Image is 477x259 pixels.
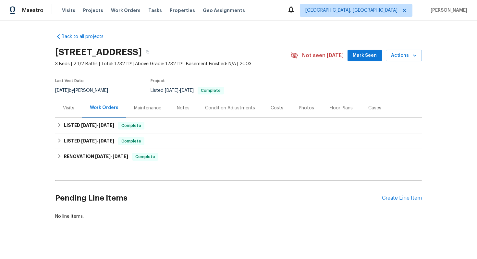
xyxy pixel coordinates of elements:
[305,7,397,14] span: [GEOGRAPHIC_DATA], [GEOGRAPHIC_DATA]
[151,88,224,93] span: Listed
[81,123,97,128] span: [DATE]
[90,105,118,111] div: Work Orders
[55,33,117,40] a: Back to all projects
[95,154,128,159] span: -
[271,105,283,111] div: Costs
[113,154,128,159] span: [DATE]
[55,118,422,133] div: LISTED [DATE]-[DATE]Complete
[55,88,69,93] span: [DATE]
[165,88,194,93] span: -
[55,213,422,220] div: No line items.
[64,137,114,145] h6: LISTED
[148,8,162,13] span: Tasks
[95,154,111,159] span: [DATE]
[382,195,422,201] div: Create Line Item
[165,88,178,93] span: [DATE]
[81,139,114,143] span: -
[428,7,467,14] span: [PERSON_NAME]
[134,105,161,111] div: Maintenance
[177,105,190,111] div: Notes
[64,122,114,129] h6: LISTED
[119,138,144,144] span: Complete
[99,123,114,128] span: [DATE]
[198,89,223,92] span: Complete
[302,52,344,59] span: Not seen [DATE]
[55,49,142,55] h2: [STREET_ADDRESS]
[55,149,422,165] div: RENOVATION [DATE]-[DATE]Complete
[142,46,153,58] button: Copy Address
[81,139,97,143] span: [DATE]
[205,105,255,111] div: Condition Adjustments
[180,88,194,93] span: [DATE]
[55,183,382,213] h2: Pending Line Items
[348,50,382,62] button: Mark Seen
[22,7,43,14] span: Maestro
[151,79,165,83] span: Project
[203,7,245,14] span: Geo Assignments
[119,122,144,129] span: Complete
[63,105,74,111] div: Visits
[353,52,377,60] span: Mark Seen
[55,133,422,149] div: LISTED [DATE]-[DATE]Complete
[64,153,128,161] h6: RENOVATION
[81,123,114,128] span: -
[55,79,84,83] span: Last Visit Date
[368,105,381,111] div: Cases
[83,7,103,14] span: Projects
[111,7,141,14] span: Work Orders
[391,52,417,60] span: Actions
[170,7,195,14] span: Properties
[386,50,422,62] button: Actions
[55,87,116,94] div: by [PERSON_NAME]
[330,105,353,111] div: Floor Plans
[99,139,114,143] span: [DATE]
[62,7,75,14] span: Visits
[133,154,158,160] span: Complete
[299,105,314,111] div: Photos
[55,61,290,67] span: 3 Beds | 2 1/2 Baths | Total: 1732 ft² | Above Grade: 1732 ft² | Basement Finished: N/A | 2003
